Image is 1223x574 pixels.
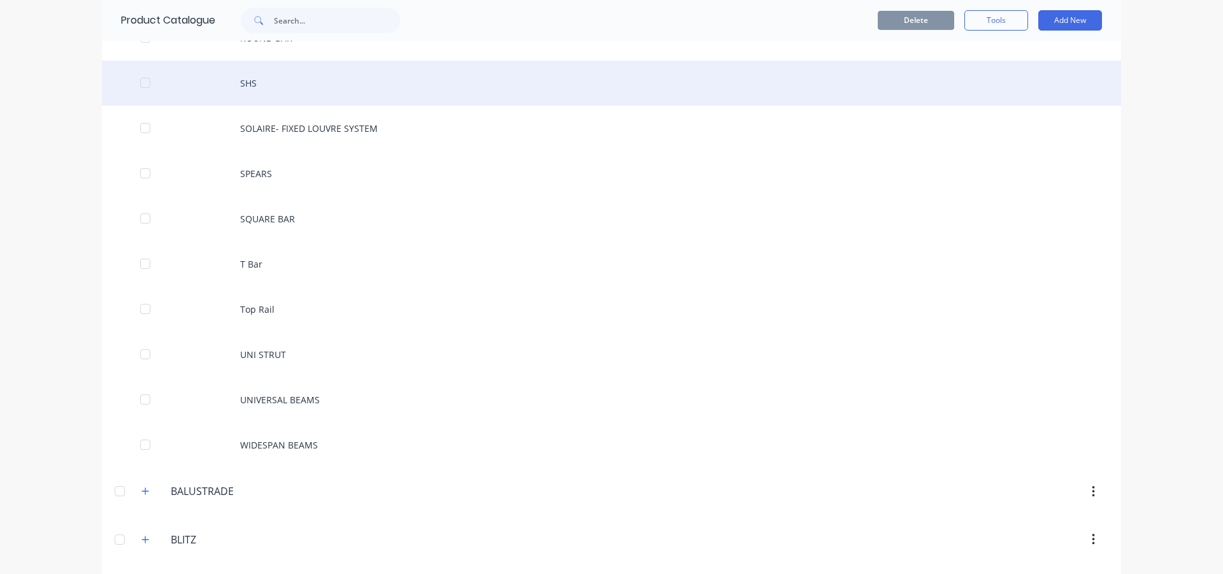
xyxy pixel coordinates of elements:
[102,287,1121,332] div: Top Rail
[102,106,1121,151] div: SOLAIRE- FIXED LOUVRE SYSTEM
[102,61,1121,106] div: SHS
[171,484,322,499] input: Enter category name
[964,10,1028,31] button: Tools
[274,8,400,33] input: Search...
[102,377,1121,422] div: UNIVERSAL BEAMS
[171,532,322,547] input: Enter category name
[102,422,1121,468] div: WIDESPAN BEAMS
[102,241,1121,287] div: T Bar
[1038,10,1102,31] button: Add New
[878,11,954,30] button: Delete
[102,332,1121,377] div: UNI STRUT
[102,151,1121,196] div: SPEARS
[102,196,1121,241] div: SQUARE BAR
